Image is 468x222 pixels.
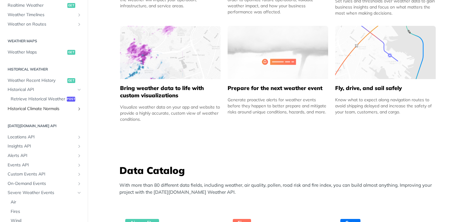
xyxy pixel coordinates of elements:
a: Severe Weather EventsHide subpages for Severe Weather Events [5,188,83,197]
h2: Historical Weather [5,67,83,72]
img: 2c0a313-group-496-12x.svg [228,26,328,79]
span: On-Demand Events [8,181,75,187]
a: Air [8,198,83,207]
h5: Prepare for the next weather event [228,85,328,92]
h2: [DATE][DOMAIN_NAME] API [5,123,83,129]
button: Hide subpages for Severe Weather Events [77,190,82,195]
span: Weather Maps [8,49,66,55]
span: Alerts API [8,153,75,159]
h5: Bring weather data to life with custom visualizations [120,85,221,99]
button: Show subpages for Events API [77,163,82,168]
img: 4463876-group-4982x.svg [120,26,221,79]
a: Weather on RoutesShow subpages for Weather on Routes [5,20,83,29]
a: Locations APIShow subpages for Locations API [5,133,83,142]
p: With more than 80 different data fields, including weather, air quality, pollen, road risk and fi... [119,182,439,196]
span: get [67,50,75,55]
span: Weather on Routes [8,21,75,27]
div: Visualize weather data on your app and website to provide a highly accurate, custom view of weath... [120,104,221,122]
button: Show subpages for Historical Climate Normals [77,106,82,111]
span: Events API [8,162,75,168]
div: Generate proactive alerts for weather events before they happen to better prepare and mitigate ri... [228,97,328,115]
a: Alerts APIShow subpages for Alerts API [5,151,83,160]
span: Fires [11,209,82,215]
span: get [67,78,75,83]
span: Insights API [8,143,75,149]
span: Air [11,199,82,205]
button: Show subpages for Insights API [77,144,82,149]
span: get [67,3,75,8]
img: 994b3d6-mask-group-32x.svg [335,26,436,79]
button: Show subpages for Custom Events API [77,172,82,177]
a: Realtime Weatherget [5,1,83,10]
button: Show subpages for Weather on Routes [77,22,82,27]
a: Custom Events APIShow subpages for Custom Events API [5,170,83,179]
a: Weather TimelinesShow subpages for Weather Timelines [5,10,83,19]
span: Custom Events API [8,171,75,177]
span: Weather Timelines [8,12,75,18]
span: post [67,97,75,102]
a: Historical APIHide subpages for Historical API [5,85,83,94]
div: Know what to expect along navigation routes to avoid shipping delayed and increase the safety of ... [335,97,436,115]
a: Retrieve Historical Weatherpost [8,95,83,104]
span: Historical API [8,87,75,93]
a: Events APIShow subpages for Events API [5,161,83,170]
span: Locations API [8,134,75,140]
span: Severe Weather Events [8,190,75,196]
button: Hide subpages for Historical API [77,87,82,92]
a: On-Demand EventsShow subpages for On-Demand Events [5,179,83,188]
button: Show subpages for On-Demand Events [77,181,82,186]
span: Historical Climate Normals [8,106,75,112]
h3: Data Catalog [119,164,439,177]
a: Weather Recent Historyget [5,76,83,85]
button: Show subpages for Locations API [77,135,82,140]
h5: Fly, drive, and sail safely [335,85,436,92]
span: Weather Recent History [8,78,66,84]
button: Show subpages for Alerts API [77,153,82,158]
button: Show subpages for Weather Timelines [77,12,82,17]
h2: Weather Maps [5,38,83,44]
a: Weather Mapsget [5,48,83,57]
a: Fires [8,207,83,216]
span: Realtime Weather [8,2,66,9]
a: Historical Climate NormalsShow subpages for Historical Climate Normals [5,104,83,113]
a: Insights APIShow subpages for Insights API [5,142,83,151]
span: Retrieve Historical Weather [11,96,65,102]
